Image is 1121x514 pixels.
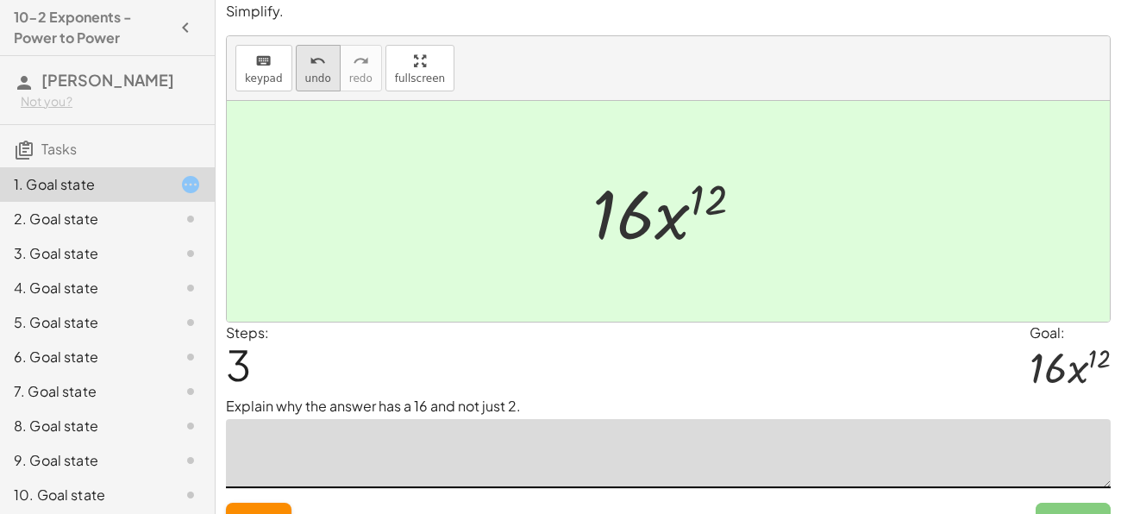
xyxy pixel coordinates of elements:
button: undoundo [296,45,341,91]
span: 3 [226,338,251,391]
i: Task not started. [180,485,201,505]
div: Goal: [1030,323,1111,343]
h4: 10-2 Exponents - Power to Power [14,7,170,48]
span: redo [349,72,373,85]
i: Task not started. [180,209,201,229]
div: 10. Goal state [14,485,153,505]
i: Task not started. [180,278,201,298]
span: keypad [245,72,283,85]
span: undo [305,72,331,85]
span: [PERSON_NAME] [41,70,174,90]
p: Simplify. [226,2,1111,22]
div: Not you? [21,93,201,110]
i: Task not started. [180,347,201,367]
button: fullscreen [385,45,454,91]
button: keyboardkeypad [235,45,292,91]
label: Steps: [226,323,269,342]
div: 2. Goal state [14,209,153,229]
div: 5. Goal state [14,312,153,333]
div: 9. Goal state [14,450,153,471]
button: redoredo [340,45,382,91]
span: fullscreen [395,72,445,85]
i: Task not started. [180,312,201,333]
div: 1. Goal state [14,174,153,195]
i: Task started. [180,174,201,195]
i: Task not started. [180,381,201,402]
div: 6. Goal state [14,347,153,367]
div: 8. Goal state [14,416,153,436]
span: Tasks [41,140,77,158]
i: Task not started. [180,243,201,264]
p: Explain why the answer has a 16 and not just 2. [226,396,1111,417]
div: 7. Goal state [14,381,153,402]
div: 3. Goal state [14,243,153,264]
i: redo [353,51,369,72]
i: keyboard [255,51,272,72]
i: Task not started. [180,416,201,436]
div: 4. Goal state [14,278,153,298]
i: Task not started. [180,450,201,471]
i: undo [310,51,326,72]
